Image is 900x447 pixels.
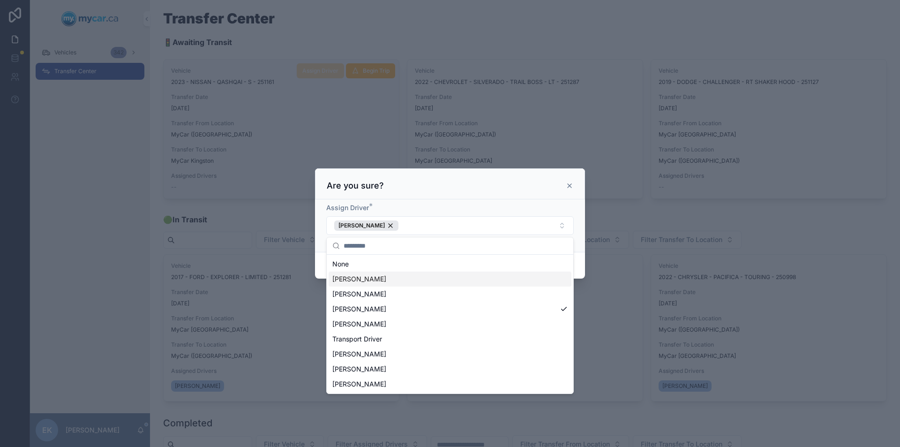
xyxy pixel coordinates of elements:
[329,257,571,272] div: None
[327,255,573,394] div: Suggestions
[326,216,574,235] button: Select Button
[326,204,369,212] span: Assign Driver
[332,289,386,299] span: [PERSON_NAME]
[332,334,382,344] span: Transport Driver
[332,319,386,329] span: [PERSON_NAME]
[332,304,386,314] span: [PERSON_NAME]
[332,349,386,359] span: [PERSON_NAME]
[332,379,386,389] span: [PERSON_NAME]
[332,274,386,284] span: [PERSON_NAME]
[332,364,386,374] span: [PERSON_NAME]
[327,180,384,191] h3: Are you sure?
[334,220,398,231] button: Unselect 97
[338,222,385,229] span: [PERSON_NAME]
